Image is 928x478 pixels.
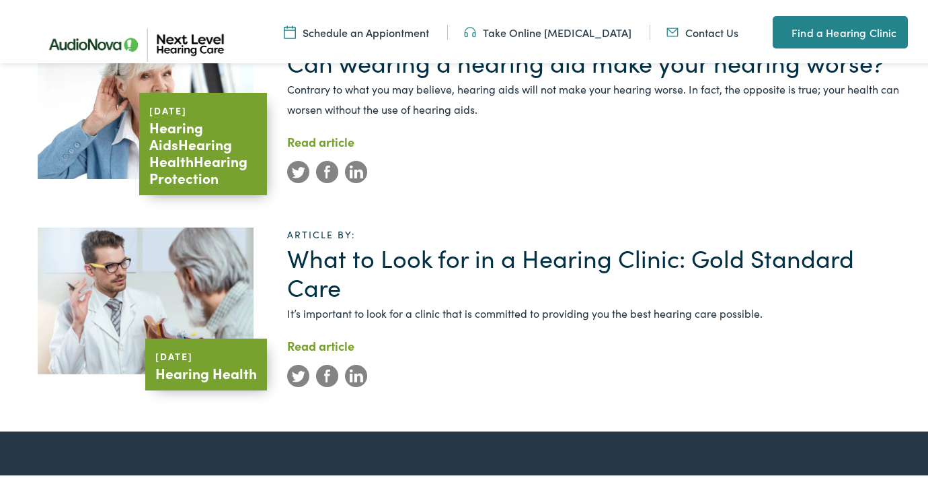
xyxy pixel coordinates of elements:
p: It’s important to look for a clinic that is committed to providing you the best hearing care poss... [287,300,901,320]
p: Contrary to what you may believe, hearing aids will not make your hearing worse. In fact, the opp... [287,76,901,116]
img: A map pin icon in teal indicates location-related features or services. [773,22,785,38]
img: Calendar icon representing the ability to schedule a hearing test or hearing aid appointment at N... [284,22,296,37]
a: Hearing Health [149,131,232,168]
a: Audiologist at Next Level Hearing Care explaining ear anatomy. [38,358,254,375]
a: What to Look for in a Hearing Clinic: Gold Standard Care [287,238,854,301]
time: [DATE] [149,101,187,114]
a: Contact Us [666,22,738,37]
img: An icon symbolizing headphones, colored in teal, suggests audio-related services or features. [464,22,476,37]
img: Audiologist at Next Level Hearing Care explaining ear anatomy. [38,225,254,372]
img: An icon representing mail communication is presented in a unique teal color. [666,22,679,37]
a: Schedule an Appiontment [284,22,429,37]
a: Take Online [MEDICAL_DATA] [464,22,631,37]
a: Hearing Protection [149,148,247,185]
a: Read article [287,131,354,147]
p: ARTICLE BY: [287,225,901,238]
a: Find a Hearing Clinic [773,13,907,46]
time: [DATE] [155,347,193,360]
a: Hearing Health [155,360,257,380]
a: Read article [287,335,354,351]
img: LinkedIn social media icon in SVG format [345,158,367,180]
img: Facebook social media icon in SVG format [316,158,338,180]
img: Twitter social media icon in SVG format [287,158,309,180]
img: Facebook social media icon in SVG format [316,362,338,384]
a: Hearing Aids [149,114,203,151]
img: Twitter social media icon in SVG format [287,362,309,384]
img: LinkedIn social media icon in SVG format [345,362,367,384]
